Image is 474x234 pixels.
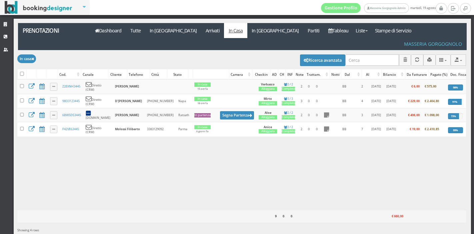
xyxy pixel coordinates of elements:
[425,99,439,103] b: € 2.404,80
[357,94,368,108] td: 4
[201,23,224,38] a: Arrivati
[368,94,384,108] td: [DATE]
[345,54,399,65] input: Cerca
[353,23,370,38] a: Liste
[194,97,211,101] div: In casa
[324,23,353,38] a: Tableau
[429,70,449,79] div: Pagato (%)
[321,3,361,13] a: Gestione Profilo
[282,82,295,91] a: 2 / 2Completo
[127,70,150,79] div: Telefono
[382,70,405,79] div: Bilancio
[83,108,113,122] td: [DOMAIN_NAME]
[384,122,398,137] td: [DATE]
[332,79,357,94] td: BB
[384,94,398,108] td: [DATE]
[405,70,428,79] div: Da Fatturare
[115,99,142,103] b: D'[PERSON_NAME]
[126,23,145,38] a: Tutte
[303,23,324,38] a: Partiti
[176,108,192,122] td: Ratoath
[58,70,81,79] div: Cod.
[411,84,420,88] b: € 6,00
[357,122,368,137] td: 7
[313,94,321,108] td: 0
[224,23,247,38] a: In Casa
[176,122,192,137] td: Parma
[259,115,277,120] div: Alloggiata
[145,122,176,137] td: 3383129092
[196,130,208,133] small: 6 giorni fa
[259,129,277,134] div: Alloggiata
[17,228,39,232] span: Showing 4 rows
[18,23,87,38] a: Prenotazioni
[298,79,305,94] td: 2
[194,82,211,87] div: In casa
[332,122,357,137] td: BB
[167,70,188,79] div: Stato
[291,214,292,218] b: 0
[275,214,277,218] b: 9
[357,108,368,122] td: 3
[86,110,91,116] img: 7STAjs-WNfZHmYllyLag4gdhmHm8JrbmzVrznejwAeLEbpu0yDt-GlJaDipzXAZBN18=w300
[145,108,176,122] td: [PHONE_NUMBER]
[451,54,466,65] button: Export
[313,108,321,122] td: 0
[448,84,463,90] div: 98%
[145,94,176,108] td: [PHONE_NUMBER]
[282,101,295,105] div: Completo
[449,70,470,79] div: Doc. Fiscali
[332,94,357,108] td: BB
[371,23,416,38] a: Stampe di Servizio
[341,70,361,79] div: Dal
[91,23,126,38] a: Dashboard
[229,70,252,79] div: Camera
[176,94,192,108] td: Napa
[305,70,330,79] div: Trattam.
[321,3,436,13] span: martedì, 19 agosto
[305,122,313,137] td: 0
[83,122,113,137] td: Diretto (CRM)
[282,96,295,105] a: 3 / 3Completo
[305,108,313,122] td: 0
[109,70,127,79] div: Cliente
[408,113,420,117] b: € 406,00
[362,70,381,79] div: Al
[294,70,305,79] div: Note
[62,99,80,103] a: 98O3123445
[313,122,321,137] td: 0
[283,214,284,218] b: 0
[259,101,277,105] div: Alloggiata
[282,87,295,91] div: Completo
[448,99,462,105] div: 91%
[62,113,81,117] a: 6BW5DS3445
[408,99,420,103] b: € 229,00
[62,127,79,131] a: F42VE63445
[145,23,201,38] a: In [GEOGRAPHIC_DATA]
[384,108,398,122] td: [DATE]
[298,94,305,108] td: 3
[259,87,277,91] div: Alloggiata
[368,122,384,137] td: [DATE]
[448,127,463,133] div: 99%
[282,110,295,120] a: 2 / 2Completo
[368,108,384,122] td: [DATE]
[62,84,80,88] a: Z2EXNH3445
[282,129,295,134] div: Completo
[404,41,462,47] h4: Masseria Gorgognolo
[264,125,272,129] b: Anice
[332,108,357,122] td: BB
[411,54,423,65] button: Aggiorna
[282,125,295,134] a: 2 / 2Completo
[115,84,139,88] b: [PERSON_NAME]
[357,79,368,94] td: 2
[364,3,409,13] a: Masseria Gorgognolo Admin
[305,79,313,94] td: 0
[330,70,341,79] div: Notti
[83,94,113,108] td: Diretto (CRM)
[261,82,275,86] b: Verbasco
[252,70,270,79] div: Checkin
[194,125,211,130] div: In casa
[83,79,113,94] td: Diretto (CRM)
[17,54,36,63] button: In casa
